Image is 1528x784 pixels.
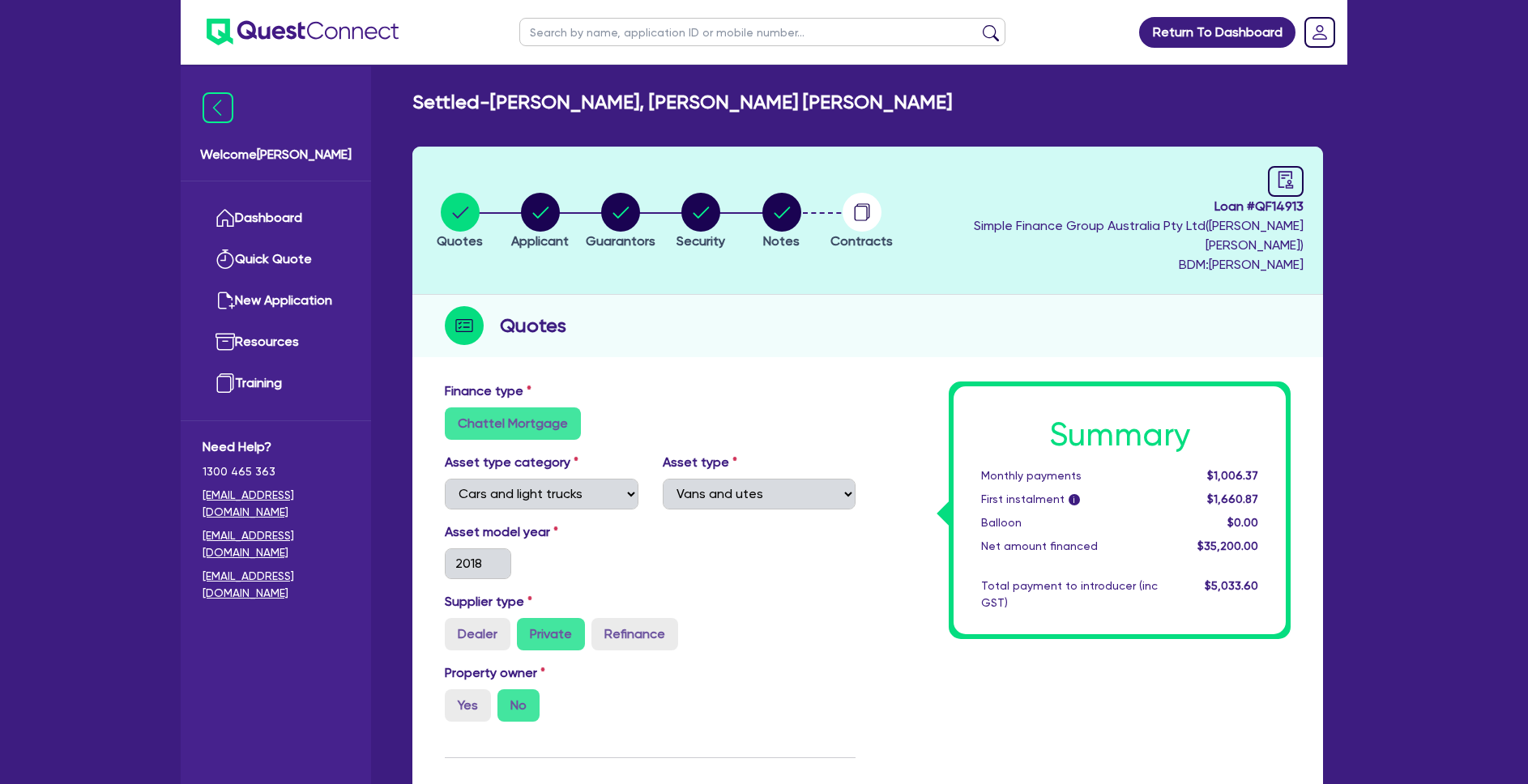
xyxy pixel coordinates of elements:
label: Asset type category [445,453,578,472]
h1: Summary [981,415,1258,454]
button: Notes [762,192,802,252]
label: Asset model year [433,522,651,542]
span: $0.00 [1227,516,1258,529]
a: [EMAIL_ADDRESS][DOMAIN_NAME] [203,568,349,602]
button: Security [676,192,726,252]
span: Security [677,233,725,249]
a: Resources [203,322,349,363]
h2: Quotes [500,311,566,340]
span: $1,006.37 [1207,469,1258,482]
a: Dashboard [203,198,349,239]
img: quest-connect-logo-blue [207,19,399,45]
span: Simple Finance Group Australia Pty Ltd ( [PERSON_NAME] [PERSON_NAME] ) [974,218,1304,253]
img: quick-quote [216,249,235,269]
label: Yes [445,689,491,722]
div: Net amount financed [969,538,1170,555]
input: Search by name, application ID or mobile number... [519,18,1005,46]
a: [EMAIL_ADDRESS][DOMAIN_NAME] [203,487,349,521]
button: Guarantors [585,192,656,252]
a: Training [203,363,349,404]
span: Notes [763,233,800,249]
span: Applicant [511,233,569,249]
span: Contracts [830,233,893,249]
div: Total payment to introducer (inc GST) [969,577,1170,611]
label: Chattel Mortgage [445,407,581,440]
button: Applicant [510,192,570,252]
span: $5,033.60 [1205,579,1258,592]
img: new-application [216,291,235,310]
label: Refinance [591,618,678,650]
label: No [497,689,540,722]
label: Dealer [445,618,510,650]
div: Balloon [969,514,1170,531]
img: training [216,373,235,393]
img: step-icon [445,306,484,345]
span: BDM: [PERSON_NAME] [906,255,1304,275]
a: Quick Quote [203,239,349,280]
label: Asset type [663,453,737,472]
span: Welcome [PERSON_NAME] [200,145,352,164]
span: $1,660.87 [1207,492,1258,505]
span: Loan # QF14913 [906,197,1304,216]
button: Contracts [830,192,894,252]
h2: Settled - [PERSON_NAME], [PERSON_NAME] [PERSON_NAME] [412,91,952,114]
span: Need Help? [203,437,349,457]
a: audit [1268,166,1304,197]
span: Quotes [437,233,483,249]
label: Finance type [445,381,531,401]
span: audit [1277,171,1295,189]
label: Property owner [445,663,545,683]
div: Monthly payments [969,467,1170,484]
span: Guarantors [586,233,655,249]
span: $35,200.00 [1197,539,1258,552]
a: New Application [203,280,349,322]
span: 1300 465 363 [203,463,349,480]
span: i [1069,494,1080,505]
button: Quotes [436,192,484,252]
label: Private [517,618,585,650]
div: First instalment [969,491,1170,508]
label: Supplier type [445,592,532,611]
a: Return To Dashboard [1139,17,1295,48]
a: Dropdown toggle [1299,11,1341,53]
a: [EMAIL_ADDRESS][DOMAIN_NAME] [203,527,349,561]
img: resources [216,332,235,352]
img: icon-menu-close [203,92,233,123]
